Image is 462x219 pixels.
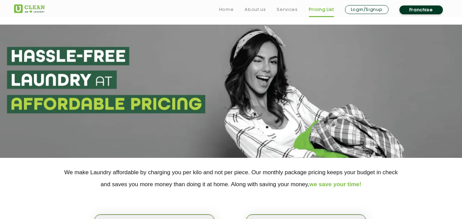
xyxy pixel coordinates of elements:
[14,4,45,13] img: UClean Laundry and Dry Cleaning
[219,5,234,14] a: Home
[277,5,298,14] a: Services
[399,5,443,14] a: Franchise
[345,5,388,14] a: Login/Signup
[309,5,334,14] a: Pricing List
[245,5,266,14] a: About us
[14,166,448,190] p: We make Laundry affordable by charging you per kilo and not per piece. Our monthly package pricin...
[309,181,361,188] span: we save your time!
